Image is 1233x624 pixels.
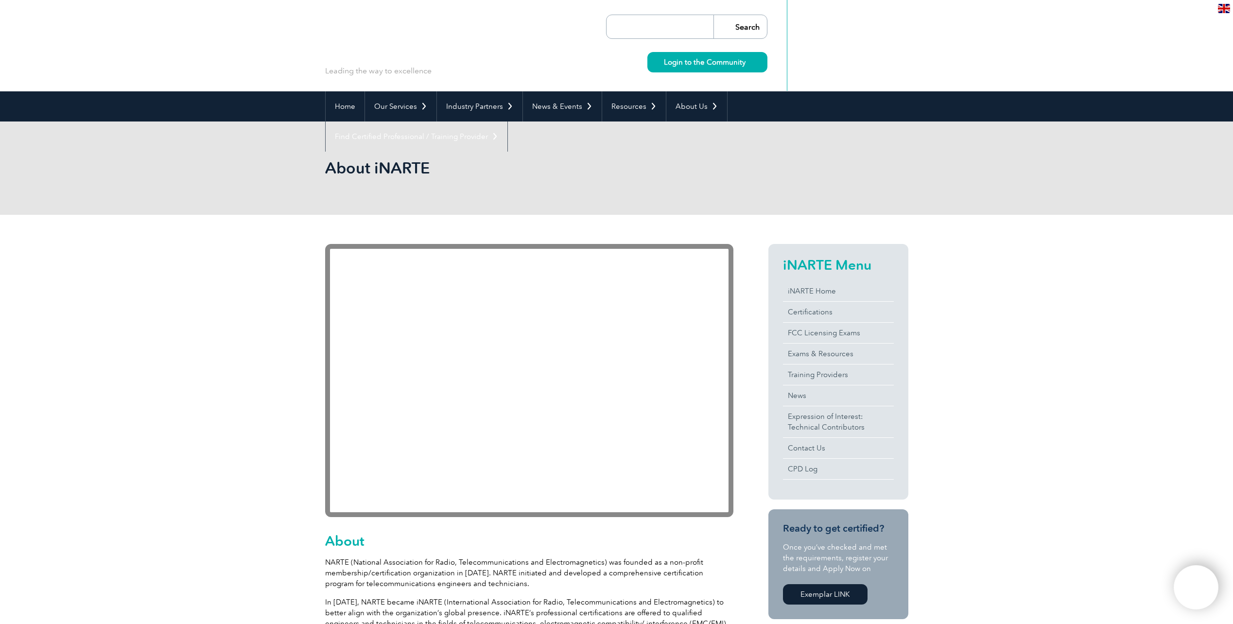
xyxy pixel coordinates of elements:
a: Our Services [365,91,436,121]
p: NARTE (National Association for Radio, Telecommunications and Electromagnetics) was founded as a ... [325,557,733,589]
h3: Ready to get certified? [783,522,894,535]
a: FCC Licensing Exams [783,323,894,343]
h2: iNARTE Menu [783,257,894,273]
a: Training Providers [783,364,894,385]
a: Exams & Resources [783,344,894,364]
a: Exemplar LINK [783,584,868,605]
a: About Us [666,91,727,121]
a: Resources [602,91,666,121]
a: Expression of Interest:Technical Contributors [783,406,894,437]
p: Leading the way to excellence [325,66,432,76]
a: News & Events [523,91,602,121]
p: Once you’ve checked and met the requirements, register your details and Apply Now on [783,542,894,574]
input: Search [713,15,767,38]
img: en [1218,4,1230,13]
h2: About [325,533,733,549]
a: News [783,385,894,406]
h2: About iNARTE [325,160,733,176]
img: svg+xml;nitro-empty-id=MzU4OjIyMw==-1;base64,PHN2ZyB2aWV3Qm94PSIwIDAgMTEgMTEiIHdpZHRoPSIxMSIgaGVp... [746,59,751,65]
a: Home [326,91,365,121]
a: CPD Log [783,459,894,479]
a: Industry Partners [437,91,522,121]
a: iNARTE Home [783,281,894,301]
iframe: YouTube video player [325,244,733,517]
a: Certifications [783,302,894,322]
a: Find Certified Professional / Training Provider [326,121,507,152]
img: svg+xml;nitro-empty-id=OTA2OjExNg==-1;base64,PHN2ZyB2aWV3Qm94PSIwIDAgNDAwIDQwMCIgd2lkdGg9IjQwMCIg... [1184,575,1208,600]
a: Contact Us [783,438,894,458]
a: Login to the Community [647,52,767,72]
